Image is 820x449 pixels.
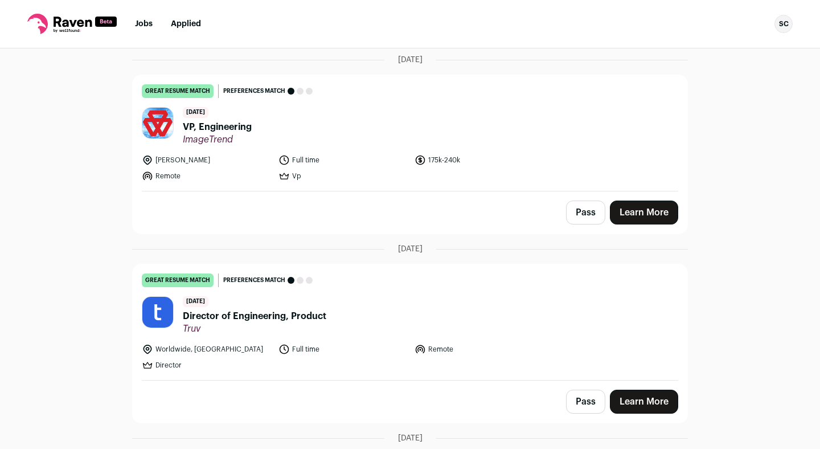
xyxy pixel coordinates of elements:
li: Worldwide, [GEOGRAPHIC_DATA] [142,344,272,355]
div: great resume match [142,274,214,287]
button: Pass [566,390,605,414]
span: [DATE] [398,54,423,66]
li: Director [142,360,272,371]
li: [PERSON_NAME] [142,154,272,166]
div: great resume match [142,84,214,98]
button: Pass [566,201,605,224]
span: Preferences match [223,85,285,97]
span: [DATE] [398,243,423,255]
span: Preferences match [223,275,285,286]
img: 09d2befd347306436df4311b686b5d290af2a9167ce81e8bea865516df00586b.jpg [142,108,173,138]
li: Vp [278,170,408,182]
li: Full time [278,344,408,355]
span: Director of Engineering, Product [183,309,326,323]
span: [DATE] [183,296,208,307]
a: great resume match Preferences match [DATE] VP, Engineering ImageTrend [PERSON_NAME] Full time 17... [133,75,687,191]
li: Remote [415,344,544,355]
img: 77245313c24edab5a12618150223aa06d3325bda63b6bbad2dd1d2a2c3c5404c.jpg [142,297,173,328]
li: Remote [142,170,272,182]
li: Full time [278,154,408,166]
a: Applied [171,20,201,28]
span: [DATE] [398,432,423,444]
span: ImageTrend [183,134,252,145]
div: SC [774,15,793,33]
a: Jobs [135,20,153,28]
a: Learn More [610,201,678,224]
a: Learn More [610,390,678,414]
button: Open dropdown [774,15,793,33]
span: [DATE] [183,107,208,118]
span: Truv [183,323,326,334]
a: great resume match Preferences match [DATE] Director of Engineering, Product Truv Worldwide, [GEO... [133,264,687,380]
span: VP, Engineering [183,120,252,134]
li: 175k-240k [415,154,544,166]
